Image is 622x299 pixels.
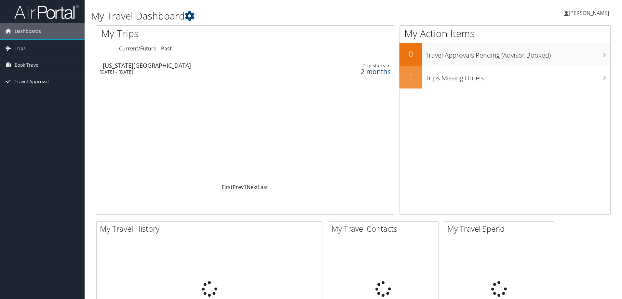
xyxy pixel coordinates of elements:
[101,27,265,40] h1: My Trips
[119,45,156,52] a: Current/Future
[399,27,610,40] h1: My Action Items
[331,223,438,234] h2: My Travel Contacts
[100,223,322,234] h2: My Travel History
[447,223,554,234] h2: My Travel Spend
[15,74,49,90] span: Travel Approval
[15,57,40,73] span: Book Travel
[399,43,610,66] a: 0Travel Approvals Pending (Advisor Booked)
[244,183,247,191] a: 1
[564,3,615,23] a: [PERSON_NAME]
[426,70,610,83] h3: Trips Missing Hotels
[399,71,422,82] h2: 1
[318,63,391,69] div: Trip starts in
[399,48,422,59] h2: 0
[569,9,609,17] span: [PERSON_NAME]
[100,69,280,75] div: [DATE] - [DATE]
[222,183,233,191] a: First
[258,183,268,191] a: Last
[318,69,391,75] div: 2 months
[399,66,610,88] a: 1Trips Missing Hotels
[91,9,441,23] h1: My Travel Dashboard
[247,183,258,191] a: Next
[233,183,244,191] a: Prev
[15,40,26,57] span: Trips
[426,48,610,60] h3: Travel Approvals Pending (Advisor Booked)
[14,4,79,20] img: airportal-logo.png
[15,23,41,39] span: Dashboards
[161,45,172,52] a: Past
[103,62,283,68] div: [US_STATE][GEOGRAPHIC_DATA]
